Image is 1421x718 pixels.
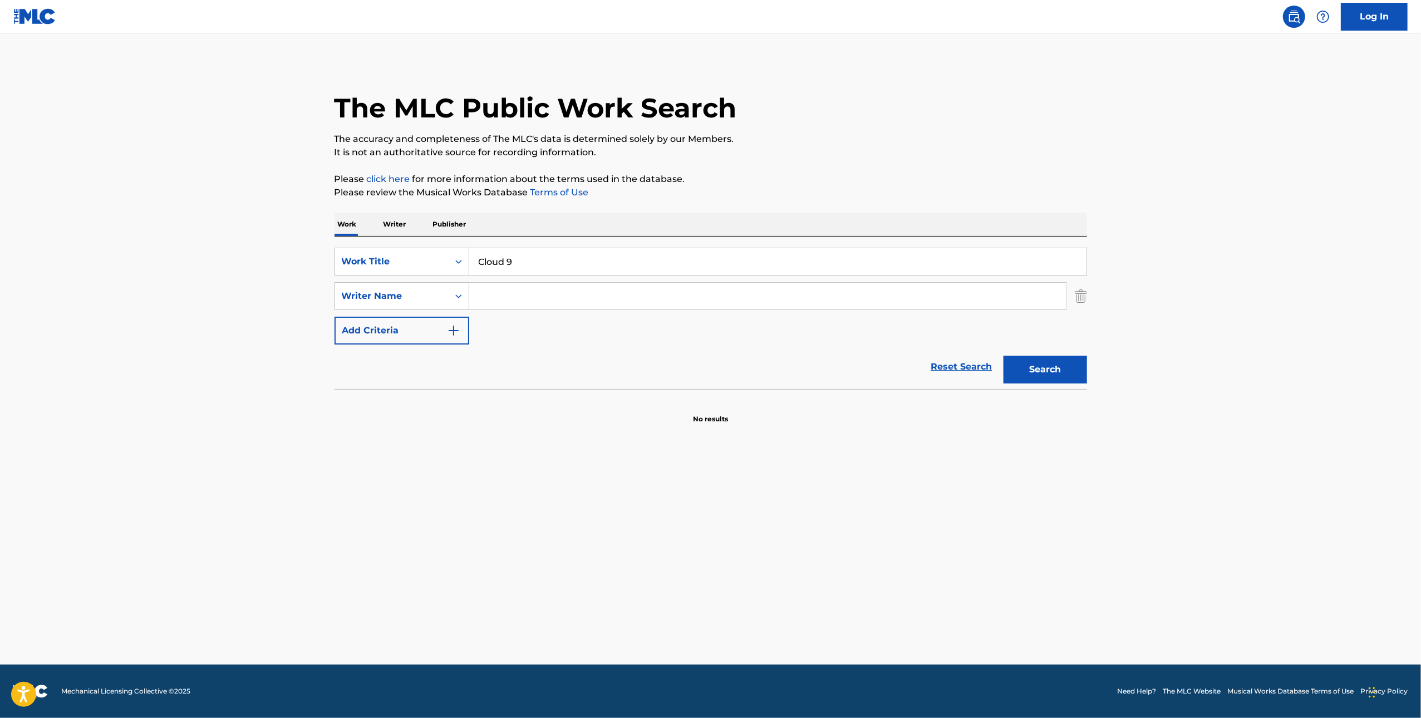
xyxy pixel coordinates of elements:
[1227,686,1354,696] a: Musical Works Database Terms of Use
[1004,356,1087,383] button: Search
[335,248,1087,389] form: Search Form
[335,91,737,125] h1: The MLC Public Work Search
[693,401,728,424] p: No results
[61,686,190,696] span: Mechanical Licensing Collective © 2025
[13,8,56,24] img: MLC Logo
[335,186,1087,199] p: Please review the Musical Works Database
[1117,686,1156,696] a: Need Help?
[1075,282,1087,310] img: Delete Criterion
[342,289,442,303] div: Writer Name
[335,132,1087,146] p: The accuracy and completeness of The MLC's data is determined solely by our Members.
[528,187,589,198] a: Terms of Use
[1316,10,1330,23] img: help
[1283,6,1305,28] a: Public Search
[335,146,1087,159] p: It is not an authoritative source for recording information.
[335,317,469,345] button: Add Criteria
[380,213,410,236] p: Writer
[1360,686,1408,696] a: Privacy Policy
[1287,10,1301,23] img: search
[342,255,442,268] div: Work Title
[1312,6,1334,28] div: Help
[335,173,1087,186] p: Please for more information about the terms used in the database.
[1365,665,1421,718] iframe: Chat Widget
[447,324,460,337] img: 9d2ae6d4665cec9f34b9.svg
[1341,3,1408,31] a: Log In
[1369,676,1375,709] div: Drag
[926,355,998,379] a: Reset Search
[13,685,48,698] img: logo
[1163,686,1221,696] a: The MLC Website
[335,213,360,236] p: Work
[430,213,470,236] p: Publisher
[367,174,410,184] a: click here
